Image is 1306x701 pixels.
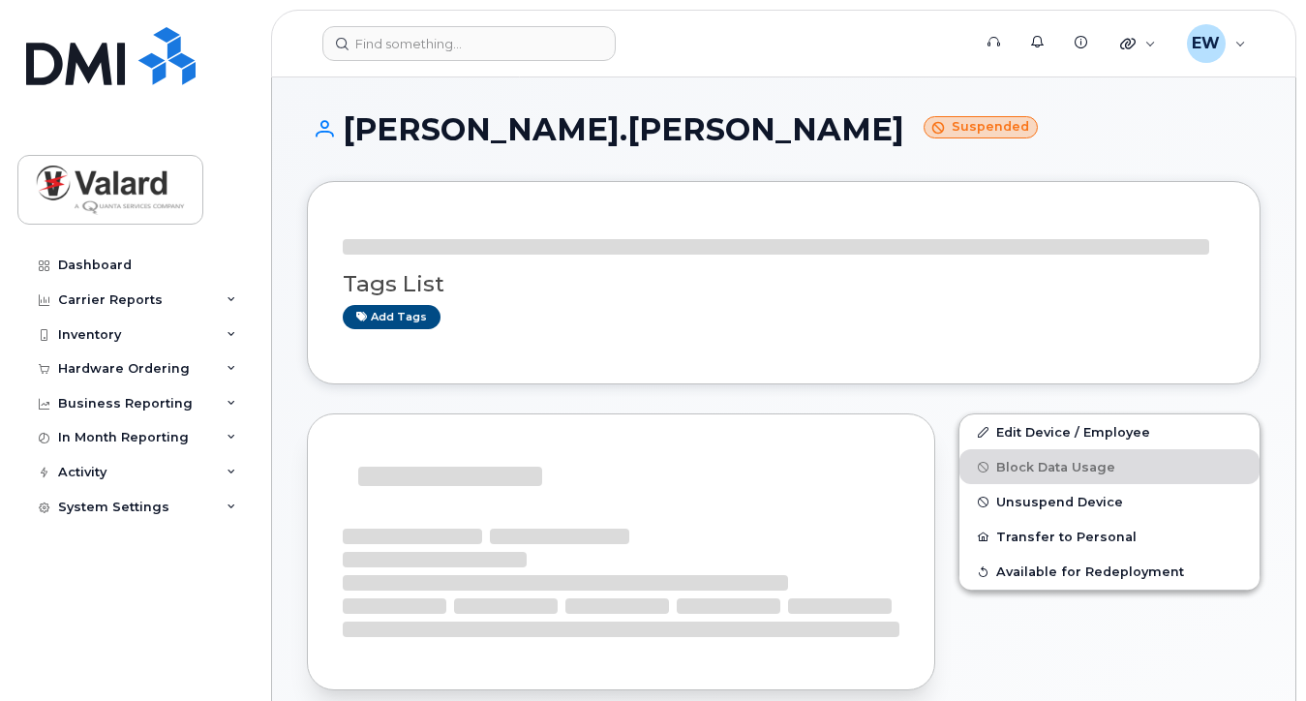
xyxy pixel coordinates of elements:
small: Suspended [924,116,1038,138]
button: Unsuspend Device [959,484,1260,519]
span: Unsuspend Device [996,495,1123,509]
span: Available for Redeployment [996,564,1184,579]
a: Add tags [343,305,440,329]
a: Edit Device / Employee [959,414,1260,449]
button: Transfer to Personal [959,519,1260,554]
h1: [PERSON_NAME].[PERSON_NAME] [307,112,1260,146]
button: Available for Redeployment [959,554,1260,589]
h3: Tags List [343,272,1225,296]
button: Block Data Usage [959,449,1260,484]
